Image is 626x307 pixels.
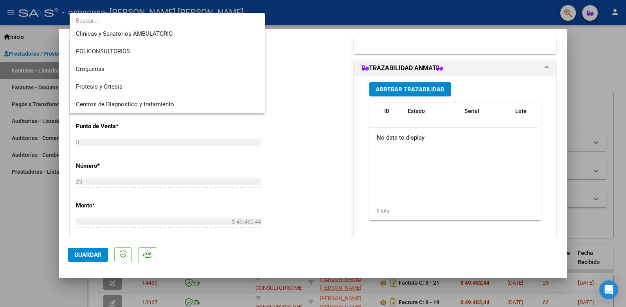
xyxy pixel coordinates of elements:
[76,65,104,73] span: Droguerias
[76,101,174,108] span: Centros de Diagnostico y tratamiento
[76,30,173,37] span: Clinicas y Sanatorios AMBULATORIO
[76,83,122,90] span: Protesis y Ortesis
[599,280,618,299] div: Open Intercom Messenger
[76,48,130,55] span: POLICONSULTORIOS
